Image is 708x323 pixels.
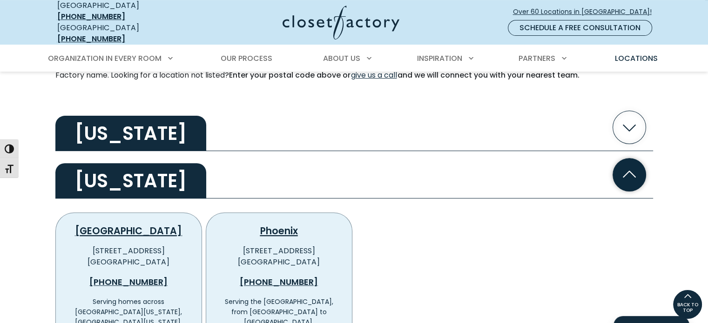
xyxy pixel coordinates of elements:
span: BACK TO TOP [673,302,702,313]
img: Closet Factory Logo [283,6,399,40]
span: About Us [323,53,360,64]
h2: [US_STATE] [55,163,206,198]
a: [PHONE_NUMBER] [71,275,187,289]
span: Our Process [221,53,272,64]
a: Schedule a Free Consultation [508,20,652,36]
a: Phoenix [260,224,298,237]
a: give us a call [351,69,398,81]
strong: Enter your postal code above or and we will connect you with your nearest team. [229,70,580,80]
div: [GEOGRAPHIC_DATA] [57,22,192,45]
a: BACK TO TOP [673,290,702,319]
button: [US_STATE] [55,104,653,151]
a: [PHONE_NUMBER] [57,33,125,44]
span: Over 60 Locations in [GEOGRAPHIC_DATA]! [513,7,659,17]
span: Partners [519,53,555,64]
a: [GEOGRAPHIC_DATA] [75,224,182,237]
h2: [US_STATE] [55,116,206,151]
button: [US_STATE] [55,151,653,198]
span: Locations [614,53,657,64]
nav: Primary Menu [41,46,667,72]
p: [STREET_ADDRESS] [GEOGRAPHIC_DATA] [71,245,187,268]
span: Inspiration [417,53,462,64]
a: [PHONE_NUMBER] [57,11,125,22]
a: Over 60 Locations in [GEOGRAPHIC_DATA]! [512,4,660,20]
a: [PHONE_NUMBER] [221,275,337,289]
span: Organization in Every Room [48,53,162,64]
p: [STREET_ADDRESS] [GEOGRAPHIC_DATA] [221,245,337,268]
